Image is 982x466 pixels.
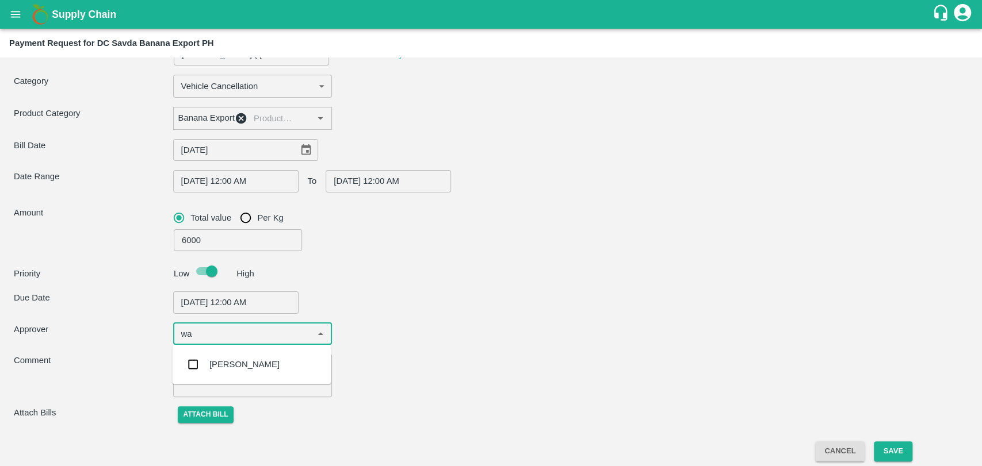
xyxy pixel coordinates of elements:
input: Product Category [249,111,295,126]
button: open drawer [2,1,29,28]
input: Choose date, selected date is Sep 7, 2025 [326,170,443,192]
p: Approver [14,323,173,336]
button: Open [313,111,328,126]
div: [PERSON_NAME] [209,358,280,371]
input: Choose date, selected date is Sep 5, 2025 [173,170,291,192]
button: Close [313,326,328,341]
div: customer-support [932,4,952,25]
input: Choose date, selected date is Sep 18, 2025 [173,291,291,313]
a: Supply Chain [52,6,932,22]
span: To [308,175,317,187]
span: Per Kg [257,211,283,224]
p: Product Category [14,107,173,120]
p: Bill Date [14,139,173,152]
button: Cancel [815,441,865,461]
input: Amount [174,229,303,251]
img: logo [29,3,52,26]
input: Select approver [177,326,310,341]
p: Due Date [14,291,173,304]
div: Banana Export [178,112,247,125]
div: account of current user [952,2,973,26]
input: Bill Date [173,139,291,161]
b: Supply Chain [52,9,116,20]
b: Payment Request for DC Savda Banana Export PH [9,38,214,48]
p: Low [174,267,189,280]
p: Priority [14,267,169,280]
p: Vehicle Cancellation [181,80,258,93]
p: Comment [14,354,173,367]
button: Attach bill [178,406,234,423]
button: Save [874,441,912,461]
p: Attach Bills [14,406,173,419]
p: Date Range [14,170,173,183]
p: Amount [14,206,169,219]
span: Banana Export [178,112,235,124]
div: payment_amount_type [174,206,293,229]
p: High [236,267,254,280]
p: Category [14,75,173,87]
span: Total value [190,211,231,224]
button: Choose date, selected date is Sep 7, 2025 [295,139,317,161]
